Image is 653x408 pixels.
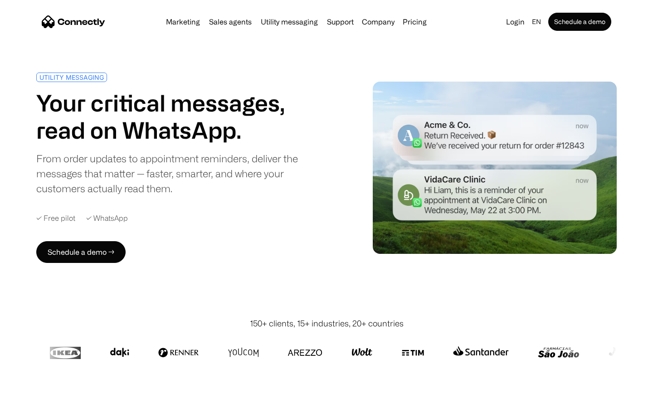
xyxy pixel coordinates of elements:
div: Company [362,15,395,28]
div: en [532,15,541,28]
div: ✓ Free pilot [36,214,75,223]
div: Company [359,15,397,28]
a: Utility messaging [257,18,322,25]
a: Sales agents [205,18,255,25]
div: en [528,15,546,28]
a: home [42,15,105,29]
div: From order updates to appointment reminders, deliver the messages that matter — faster, smarter, ... [36,151,323,196]
a: Marketing [162,18,204,25]
div: 150+ clients, 15+ industries, 20+ countries [250,317,404,330]
a: Pricing [399,18,430,25]
a: Login [502,15,528,28]
div: UTILITY MESSAGING [39,74,104,81]
ul: Language list [18,392,54,405]
a: Support [323,18,357,25]
div: ✓ WhatsApp [86,214,128,223]
a: Schedule a demo → [36,241,126,263]
h1: Your critical messages, read on WhatsApp. [36,89,323,144]
a: Schedule a demo [548,13,611,31]
aside: Language selected: English [9,391,54,405]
